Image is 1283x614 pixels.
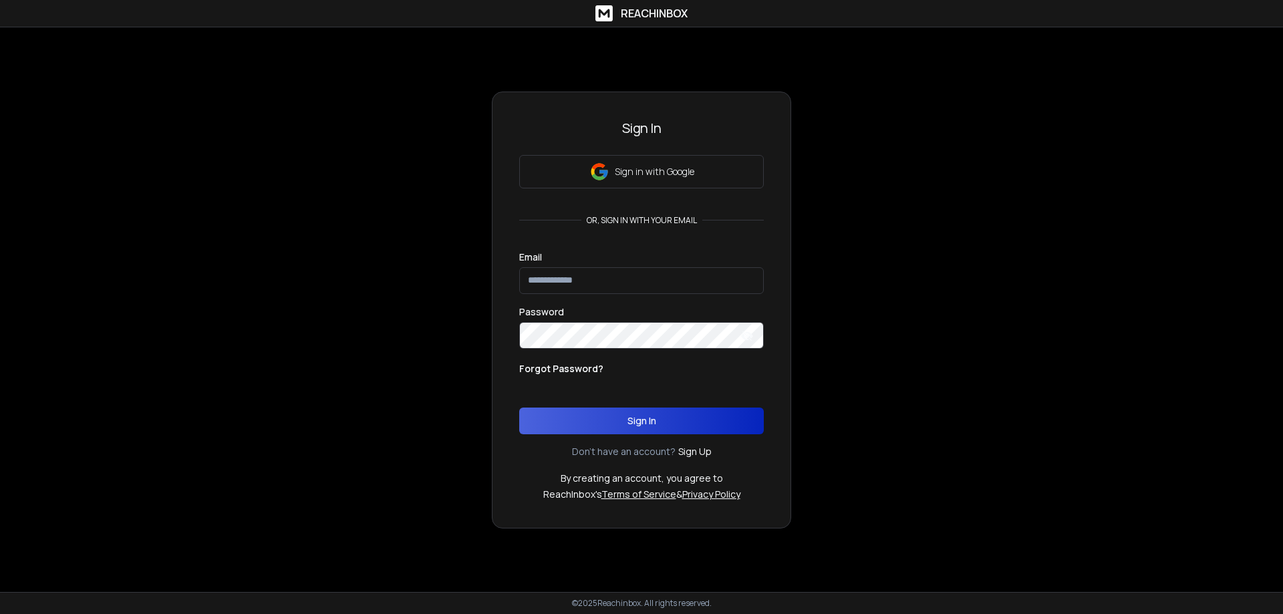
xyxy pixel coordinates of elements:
[519,119,764,138] h3: Sign In
[519,408,764,434] button: Sign In
[519,362,603,375] p: Forgot Password?
[615,165,694,178] p: Sign in with Google
[678,445,712,458] a: Sign Up
[595,5,688,21] a: ReachInbox
[561,472,723,485] p: By creating an account, you agree to
[519,307,564,317] label: Password
[543,488,740,501] p: ReachInbox's &
[682,488,740,500] a: Privacy Policy
[572,445,676,458] p: Don't have an account?
[621,5,688,21] h1: ReachInbox
[581,215,702,226] p: or, sign in with your email
[572,598,712,609] p: © 2025 Reachinbox. All rights reserved.
[601,488,676,500] a: Terms of Service
[519,253,542,262] label: Email
[519,155,764,188] button: Sign in with Google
